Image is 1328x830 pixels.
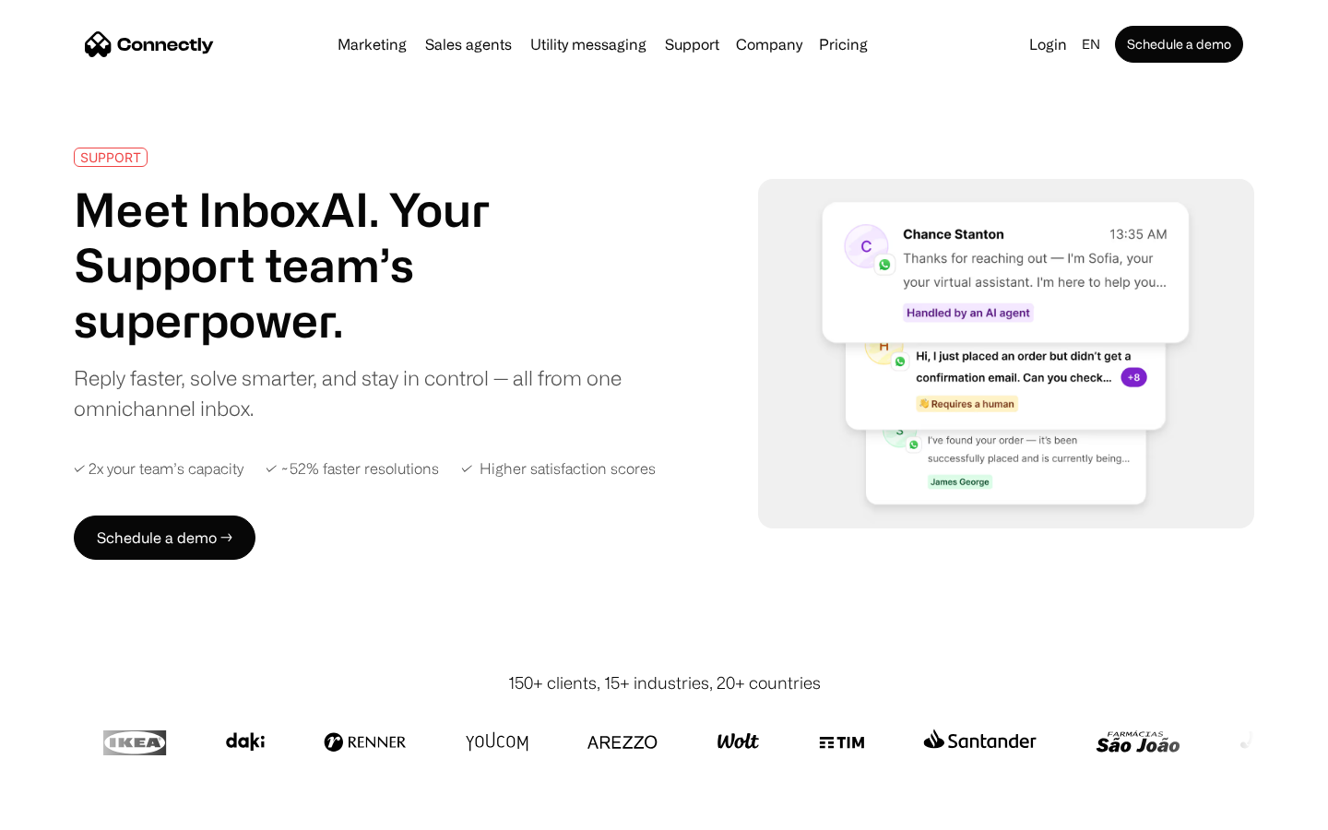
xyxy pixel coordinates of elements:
[736,31,802,57] div: Company
[74,182,634,348] h1: Meet InboxAI. Your Support team’s superpower.
[658,37,727,52] a: Support
[1022,31,1074,57] a: Login
[74,362,634,423] div: Reply faster, solve smarter, and stay in control — all from one omnichannel inbox.
[812,37,875,52] a: Pricing
[37,798,111,824] ul: Language list
[18,796,111,824] aside: Language selected: English
[80,150,141,164] div: SUPPORT
[330,37,414,52] a: Marketing
[1115,26,1243,63] a: Schedule a demo
[74,460,243,478] div: ✓ 2x your team’s capacity
[508,670,821,695] div: 150+ clients, 15+ industries, 20+ countries
[1082,31,1100,57] div: en
[418,37,519,52] a: Sales agents
[74,516,255,560] a: Schedule a demo →
[461,460,656,478] div: ✓ Higher satisfaction scores
[266,460,439,478] div: ✓ ~52% faster resolutions
[523,37,654,52] a: Utility messaging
